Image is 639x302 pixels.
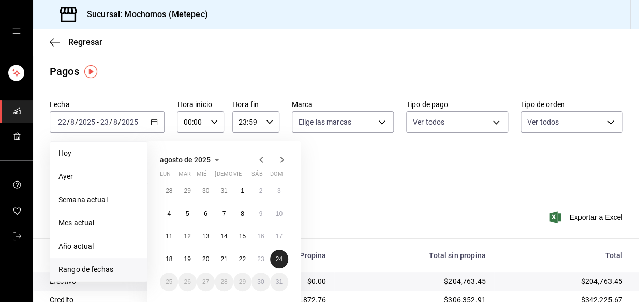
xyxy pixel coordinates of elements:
abbr: 10 de agosto de 2025 [276,210,283,217]
button: 7 de agosto de 2025 [215,204,233,223]
abbr: 26 de agosto de 2025 [184,278,190,285]
abbr: 31 de julio de 2025 [220,187,227,194]
label: Tipo de orden [521,101,622,108]
button: 8 de agosto de 2025 [233,204,251,223]
abbr: 30 de julio de 2025 [202,187,209,194]
button: 20 de agosto de 2025 [197,250,215,268]
label: Hora fin [232,101,279,108]
span: Rango de fechas [58,264,139,275]
button: 10 de agosto de 2025 [270,204,288,223]
button: 9 de agosto de 2025 [251,204,270,223]
abbr: 29 de agosto de 2025 [239,278,246,285]
button: 28 de agosto de 2025 [215,273,233,291]
button: Exportar a Excel [552,211,622,223]
abbr: 20 de agosto de 2025 [202,255,209,263]
abbr: 4 de agosto de 2025 [167,210,171,217]
abbr: 30 de agosto de 2025 [257,278,264,285]
button: 14 de agosto de 2025 [215,227,233,246]
button: 12 de agosto de 2025 [178,227,196,246]
button: 25 de agosto de 2025 [160,273,178,291]
input: -- [57,118,67,126]
button: agosto de 2025 [160,154,223,166]
label: Tipo de pago [406,101,508,108]
abbr: 21 de agosto de 2025 [220,255,227,263]
div: Pagos [50,64,79,79]
button: 6 de agosto de 2025 [197,204,215,223]
label: Fecha [50,101,165,108]
span: Ver todos [527,117,559,127]
abbr: 15 de agosto de 2025 [239,233,246,240]
abbr: 7 de agosto de 2025 [222,210,226,217]
div: Total [502,251,622,260]
abbr: 22 de agosto de 2025 [239,255,246,263]
input: ---- [121,118,139,126]
abbr: 31 de agosto de 2025 [276,278,283,285]
label: Marca [292,101,394,108]
abbr: 29 de julio de 2025 [184,187,190,194]
button: 3 de agosto de 2025 [270,182,288,200]
button: 24 de agosto de 2025 [270,250,288,268]
button: 29 de agosto de 2025 [233,273,251,291]
span: / [118,118,121,126]
button: 18 de agosto de 2025 [160,250,178,268]
button: 31 de agosto de 2025 [270,273,288,291]
abbr: 5 de agosto de 2025 [186,210,189,217]
span: Mes actual [58,218,139,229]
abbr: 28 de agosto de 2025 [220,278,227,285]
abbr: 24 de agosto de 2025 [276,255,283,263]
button: 19 de agosto de 2025 [178,250,196,268]
label: Hora inicio [177,101,224,108]
button: 27 de agosto de 2025 [197,273,215,291]
span: - [97,118,99,126]
abbr: miércoles [197,171,206,182]
abbr: sábado [251,171,262,182]
abbr: 11 de agosto de 2025 [166,233,172,240]
abbr: 6 de agosto de 2025 [204,210,207,217]
abbr: lunes [160,171,171,182]
button: 17 de agosto de 2025 [270,227,288,246]
button: 30 de julio de 2025 [197,182,215,200]
div: $204,763.45 [502,276,622,286]
div: $204,763.45 [343,276,485,286]
span: / [109,118,112,126]
abbr: 17 de agosto de 2025 [276,233,283,240]
img: Tooltip marker [84,65,97,78]
span: / [75,118,78,126]
button: 11 de agosto de 2025 [160,227,178,246]
button: 31 de julio de 2025 [215,182,233,200]
abbr: domingo [270,171,283,182]
abbr: 9 de agosto de 2025 [259,210,262,217]
abbr: 13 de agosto de 2025 [202,233,209,240]
abbr: 25 de agosto de 2025 [166,278,172,285]
button: 28 de julio de 2025 [160,182,178,200]
h3: Sucursal: Mochomos (Metepec) [79,8,208,21]
span: agosto de 2025 [160,156,211,164]
span: / [67,118,70,126]
button: 5 de agosto de 2025 [178,204,196,223]
div: Total sin propina [343,251,485,260]
button: 29 de julio de 2025 [178,182,196,200]
abbr: 12 de agosto de 2025 [184,233,190,240]
abbr: 19 de agosto de 2025 [184,255,190,263]
abbr: 8 de agosto de 2025 [241,210,244,217]
span: Ver todos [413,117,444,127]
button: 2 de agosto de 2025 [251,182,270,200]
button: 30 de agosto de 2025 [251,273,270,291]
abbr: viernes [233,171,242,182]
input: -- [100,118,109,126]
span: Ayer [58,171,139,182]
input: -- [113,118,118,126]
button: Regresar [50,37,102,47]
abbr: 28 de julio de 2025 [166,187,172,194]
button: 15 de agosto de 2025 [233,227,251,246]
abbr: 2 de agosto de 2025 [259,187,262,194]
abbr: 16 de agosto de 2025 [257,233,264,240]
button: 1 de agosto de 2025 [233,182,251,200]
button: 16 de agosto de 2025 [251,227,270,246]
button: 21 de agosto de 2025 [215,250,233,268]
abbr: 1 de agosto de 2025 [241,187,244,194]
abbr: jueves [215,171,276,182]
abbr: 14 de agosto de 2025 [220,233,227,240]
abbr: 27 de agosto de 2025 [202,278,209,285]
